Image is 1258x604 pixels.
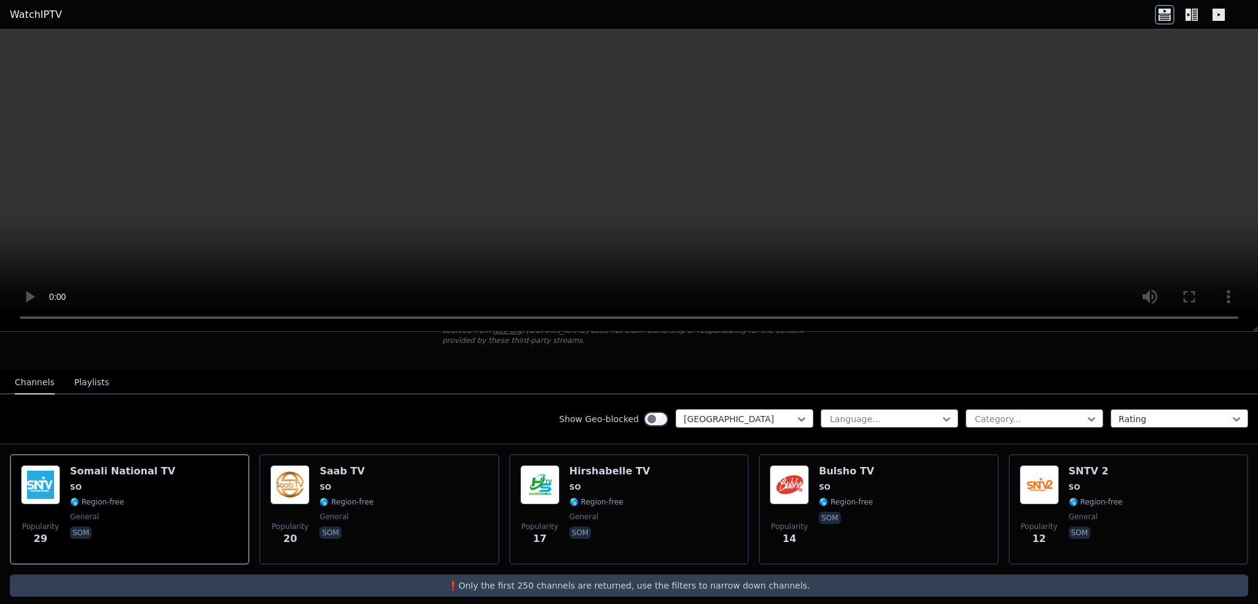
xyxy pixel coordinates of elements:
[319,497,373,507] span: 🌎 Region-free
[22,522,59,531] span: Popularity
[319,482,331,492] span: SO
[819,497,873,507] span: 🌎 Region-free
[34,531,47,546] span: 29
[10,7,62,22] a: WatchIPTV
[74,371,109,394] button: Playlists
[1069,512,1098,522] span: general
[270,465,310,504] img: Saab TV
[569,465,650,477] h6: Hirshabelle TV
[1069,465,1123,477] h6: SNTV 2
[1069,482,1080,492] span: SO
[819,512,840,524] p: som
[569,497,623,507] span: 🌎 Region-free
[770,465,809,504] img: Bulsho TV
[1069,527,1090,539] p: som
[21,465,60,504] img: Somali National TV
[283,531,297,546] span: 20
[819,482,830,492] span: SO
[70,465,175,477] h6: Somali National TV
[1020,465,1059,504] img: SNTV 2
[783,531,796,546] span: 14
[569,482,581,492] span: SO
[533,531,547,546] span: 17
[569,527,591,539] p: som
[559,413,639,425] label: Show Geo-blocked
[319,512,348,522] span: general
[319,527,341,539] p: som
[70,527,92,539] p: som
[1021,522,1058,531] span: Popularity
[70,482,82,492] span: SO
[70,497,124,507] span: 🌎 Region-free
[493,326,522,335] a: iptv-org
[522,522,558,531] span: Popularity
[272,522,308,531] span: Popularity
[520,465,560,504] img: Hirshabelle TV
[70,512,99,522] span: general
[569,512,598,522] span: general
[319,465,373,477] h6: Saab TV
[1032,531,1045,546] span: 12
[15,371,55,394] button: Channels
[771,522,808,531] span: Popularity
[819,465,874,477] h6: Bulsho TV
[15,579,1243,592] p: ❗️Only the first 250 channels are returned, use the filters to narrow down channels.
[1069,497,1123,507] span: 🌎 Region-free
